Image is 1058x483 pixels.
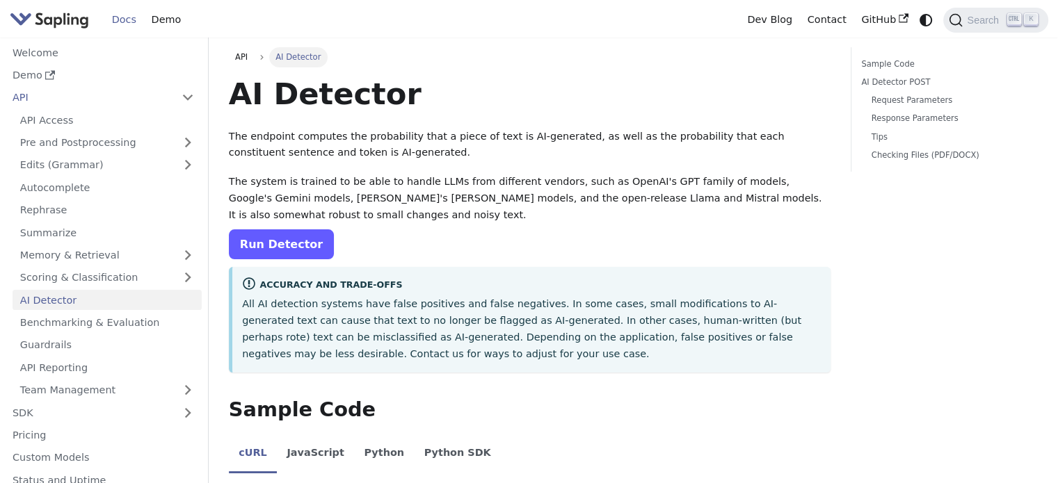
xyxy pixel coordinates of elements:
h1: AI Detector [229,75,831,113]
a: Welcome [5,42,202,63]
a: Edits (Grammar) [13,155,202,175]
span: API [235,52,248,62]
a: AI Detector [13,290,202,310]
a: Rephrase [13,200,202,220]
a: Demo [144,9,189,31]
button: Switch between dark and light mode (currently system mode) [916,10,936,30]
nav: Breadcrumbs [229,47,831,67]
a: API Reporting [13,357,202,377]
a: Team Management [13,380,202,400]
p: The system is trained to be able to handle LLMs from different vendors, such as OpenAI's GPT fami... [229,174,831,223]
button: Search (Ctrl+K) [943,8,1048,33]
a: SDK [5,402,174,423]
a: AI Detector POST [861,76,1033,89]
img: Sapling.ai [10,10,89,30]
a: Sample Code [861,58,1033,71]
a: Request Parameters [872,94,1028,107]
a: API [5,88,174,108]
a: Benchmarking & Evaluation [13,313,202,333]
button: Collapse sidebar category 'API' [174,88,202,108]
a: Pricing [5,425,202,445]
a: Checking Files (PDF/DOCX) [872,149,1028,162]
a: Tips [872,131,1028,144]
a: API Access [13,110,202,130]
li: Python [354,435,414,474]
a: Pre and Postprocessing [13,133,202,153]
a: Summarize [13,222,202,243]
li: cURL [229,435,277,474]
a: Sapling.ai [10,10,94,30]
a: API [229,47,255,67]
div: Accuracy and Trade-offs [242,277,821,293]
a: Run Detector [229,229,334,259]
a: Response Parameters [872,112,1028,125]
a: Docs [104,9,144,31]
span: AI Detector [269,47,328,67]
p: All AI detection systems have false positives and false negatives. In some cases, small modificat... [242,296,821,362]
a: Autocomplete [13,177,202,197]
a: Dev Blog [739,9,799,31]
a: Scoring & Classification [13,268,202,288]
h2: Sample Code [229,398,831,423]
a: GitHub [853,9,915,31]
a: Memory & Retrieval [13,245,202,265]
a: Custom Models [5,448,202,468]
li: JavaScript [277,435,354,474]
a: Demo [5,65,202,85]
a: Contact [800,9,854,31]
span: Search [963,15,1007,26]
p: The endpoint computes the probability that a piece of text is AI-generated, as well as the probab... [229,129,831,162]
kbd: K [1024,13,1038,26]
button: Expand sidebar category 'SDK' [174,402,202,423]
li: Python SDK [414,435,501,474]
a: Guardrails [13,335,202,355]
